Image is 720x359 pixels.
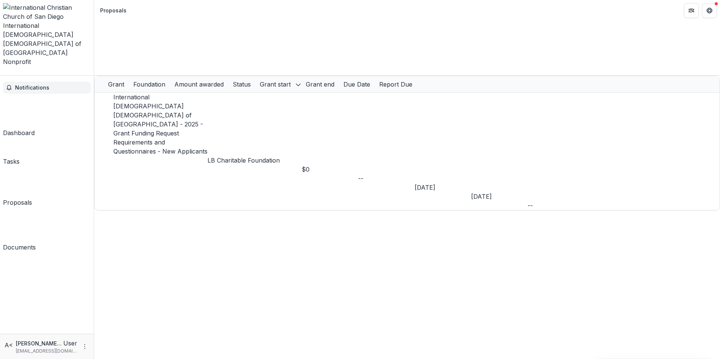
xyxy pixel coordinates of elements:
div: Foundation [129,80,170,89]
button: More [80,342,89,351]
button: Notifications [3,82,91,94]
div: Grant [104,76,129,92]
a: Dashboard [3,97,35,137]
div: Documents [3,243,36,252]
svg: sorted descending [295,82,301,88]
div: Andre Ong <andreongsd@gmail.com> [5,341,13,350]
div: Status [228,76,255,92]
div: Report Due [375,76,417,92]
div: Amount awarded [170,76,228,92]
div: -- [528,201,584,210]
p: [EMAIL_ADDRESS][DOMAIN_NAME] [16,348,77,354]
div: Grant start [255,76,301,92]
img: International Christian Church of San Diego [3,3,91,21]
div: Grant start [255,80,295,89]
p: LB Charitable Foundation [207,156,302,165]
div: Tasks [3,157,20,166]
div: Due Date [339,80,375,89]
div: [DATE] [415,183,471,192]
div: $0 [302,165,358,174]
div: Due Date [339,76,375,92]
a: Proposals [3,169,32,207]
div: Status [228,80,255,89]
div: Grant [104,80,129,89]
div: Foundation [129,76,170,92]
div: Report Due [375,80,417,89]
span: Nonprofit [3,58,31,65]
div: Proposals [3,198,32,207]
div: Grant end [301,76,339,92]
p: User [63,339,77,348]
span: Notifications [15,85,88,91]
div: Dashboard [3,128,35,137]
div: Grant end [301,80,339,89]
div: -- [358,174,415,183]
a: Documents [3,210,36,252]
div: International [DEMOGRAPHIC_DATA] [DEMOGRAPHIC_DATA] of [GEOGRAPHIC_DATA] [3,21,91,57]
button: Get Help [702,3,717,18]
div: Proposals [100,6,127,14]
nav: breadcrumb [97,5,130,16]
button: Partners [684,3,699,18]
p: [PERSON_NAME] <[EMAIL_ADDRESS][DOMAIN_NAME]> [16,339,63,347]
a: International [DEMOGRAPHIC_DATA] [DEMOGRAPHIC_DATA] of [GEOGRAPHIC_DATA] - 2025 - Grant Funding R... [113,93,207,155]
div: Amount awarded [170,80,228,89]
div: [DATE] [471,192,528,201]
a: Tasks [3,140,20,166]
